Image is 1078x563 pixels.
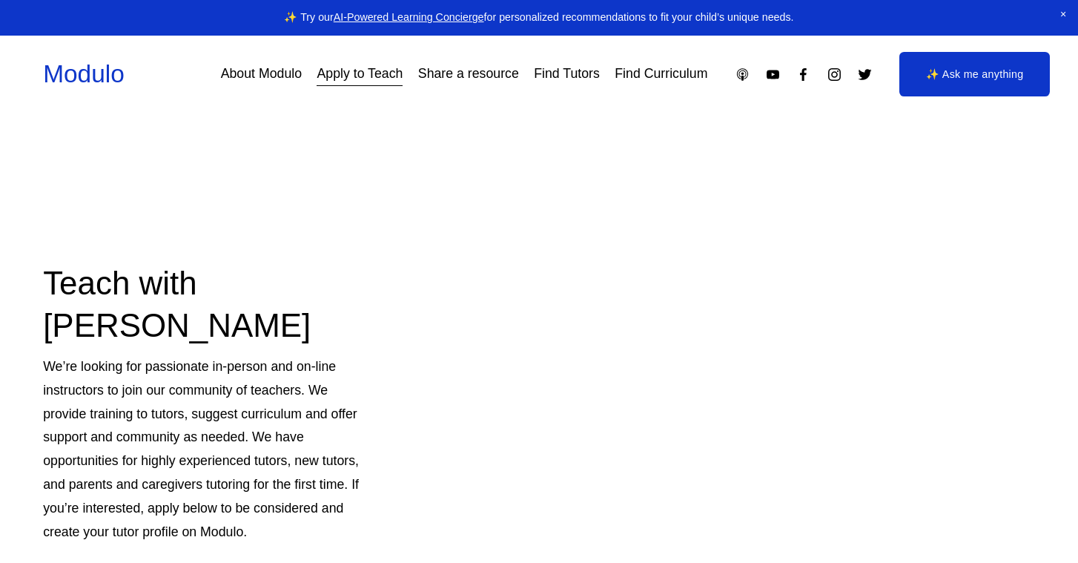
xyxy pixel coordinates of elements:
[334,11,484,23] a: AI-Powered Learning Concierge
[418,61,519,87] a: Share a resource
[43,262,368,347] h2: Teach with [PERSON_NAME]
[857,67,873,82] a: Twitter
[534,61,600,87] a: Find Tutors
[43,60,125,88] a: Modulo
[735,67,750,82] a: Apple Podcasts
[899,52,1050,96] a: ✨ Ask me anything
[221,61,302,87] a: About Modulo
[765,67,781,82] a: YouTube
[43,355,368,545] p: We’re looking for passionate in-person and on-line instructors to join our community of teachers....
[615,61,707,87] a: Find Curriculum
[317,61,403,87] a: Apply to Teach
[796,67,811,82] a: Facebook
[827,67,842,82] a: Instagram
